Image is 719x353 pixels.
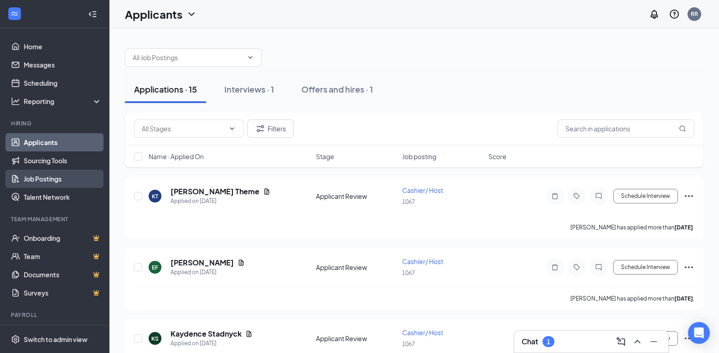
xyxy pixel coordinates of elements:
a: Applicants [24,133,102,151]
span: Cashier/ Host [402,257,443,265]
span: 1067 [402,198,415,205]
svg: Document [263,188,270,195]
svg: ChevronDown [228,125,236,132]
svg: Minimize [648,336,659,347]
button: Schedule Interview [613,260,678,275]
p: [PERSON_NAME] has applied more than . [570,223,694,231]
a: Messages [24,56,102,74]
svg: Note [549,192,560,200]
span: 1067 [402,270,415,276]
svg: WorkstreamLogo [10,9,19,18]
div: Applicant Review [316,334,397,343]
svg: Settings [11,335,20,344]
input: All Job Postings [133,52,243,62]
div: KT [152,192,158,200]
div: RR [691,10,698,18]
svg: QuestionInfo [669,9,680,20]
a: Talent Network [24,188,102,206]
svg: Analysis [11,97,20,106]
button: ChevronUp [630,334,645,349]
svg: Ellipses [683,333,694,344]
div: Applicant Review [316,192,397,201]
div: Switch to admin view [24,335,88,344]
svg: ChevronDown [186,9,197,20]
div: Applications · 15 [134,83,197,95]
svg: Collapse [88,10,97,19]
h3: Chat [522,337,538,347]
a: Scheduling [24,74,102,92]
svg: ChatInactive [593,192,604,200]
button: Filter Filters [247,119,294,138]
h5: [PERSON_NAME] [171,258,234,268]
div: Applied on [DATE] [171,197,270,206]
svg: MagnifyingGlass [679,125,686,132]
span: Cashier/ Host [402,186,443,194]
svg: Document [238,259,245,266]
a: TeamCrown [24,247,102,265]
a: OnboardingCrown [24,229,102,247]
svg: Note [549,264,560,271]
span: 1067 [402,341,415,348]
span: Cashier/ Host [402,328,443,337]
div: Team Management [11,215,100,223]
b: [DATE] [674,295,693,302]
span: Stage [316,152,334,161]
div: Applied on [DATE] [171,268,245,277]
input: Search in applications [558,119,694,138]
svg: Notifications [649,9,660,20]
a: SurveysCrown [24,284,102,302]
svg: Ellipses [683,191,694,202]
svg: ComposeMessage [616,336,626,347]
div: 1 [547,338,550,346]
div: EF [152,264,158,271]
div: Applied on [DATE] [171,339,253,348]
a: Home [24,37,102,56]
div: Applicant Review [316,263,397,272]
div: Hiring [11,119,100,127]
svg: Document [245,330,253,337]
div: Offers and hires · 1 [301,83,373,95]
h5: Kaydence Stadnyck [171,329,242,339]
span: Name · Applied On [149,152,204,161]
svg: ChatInactive [593,264,604,271]
div: Reporting [24,97,102,106]
p: [PERSON_NAME] has applied more than . [570,295,694,302]
svg: Filter [255,123,266,134]
div: KS [151,335,159,343]
a: DocumentsCrown [24,265,102,284]
svg: ChevronUp [632,336,643,347]
h5: [PERSON_NAME] Theme [171,187,259,197]
div: Interviews · 1 [224,83,274,95]
span: Score [488,152,507,161]
svg: Ellipses [683,262,694,273]
div: Open Intercom Messenger [688,322,710,344]
button: Schedule Interview [613,189,678,203]
input: All Stages [142,124,225,134]
div: Payroll [11,311,100,319]
button: Minimize [647,334,661,349]
span: Job posting [402,152,436,161]
svg: ChevronDown [247,54,254,61]
svg: Tag [571,192,582,200]
button: ComposeMessage [614,334,628,349]
svg: Tag [571,264,582,271]
b: [DATE] [674,224,693,231]
a: Job Postings [24,170,102,188]
h1: Applicants [125,6,182,22]
a: Sourcing Tools [24,151,102,170]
